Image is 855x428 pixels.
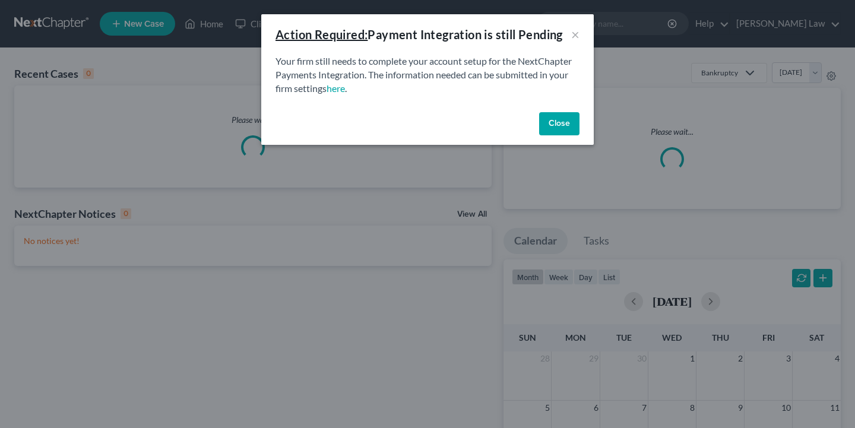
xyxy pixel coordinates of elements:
div: Payment Integration is still Pending [275,26,563,43]
button: × [571,27,579,42]
a: here [327,83,345,94]
u: Action Required: [275,27,368,42]
p: Your firm still needs to complete your account setup for the NextChapter Payments Integration. Th... [275,55,579,96]
button: Close [539,112,579,136]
